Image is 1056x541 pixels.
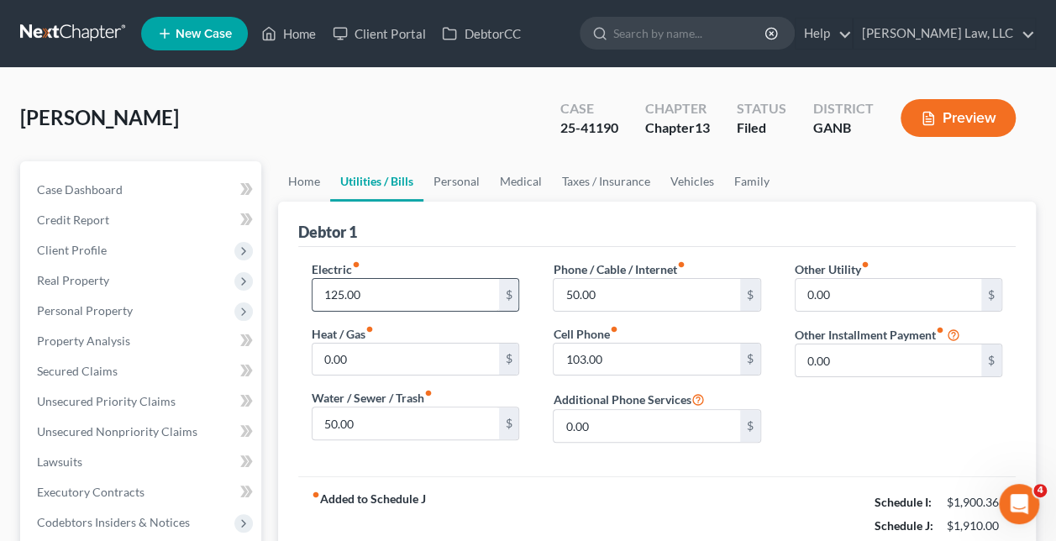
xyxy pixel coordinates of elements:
i: fiber_manual_record [424,389,433,397]
a: Utilities / Bills [330,161,423,202]
i: fiber_manual_record [365,325,374,334]
div: Chapter [645,118,710,138]
div: Chapter [645,99,710,118]
span: Unsecured Nonpriority Claims [37,424,197,439]
strong: Schedule I: [875,495,932,509]
span: [PERSON_NAME] [20,105,179,129]
div: Case [560,99,618,118]
div: Filed [737,118,786,138]
input: Search by name... [613,18,767,49]
span: New Case [176,28,232,40]
span: 4 [1033,484,1047,497]
i: fiber_manual_record [609,325,617,334]
span: Codebtors Insiders & Notices [37,515,190,529]
span: Case Dashboard [37,182,123,197]
span: Executory Contracts [37,485,144,499]
a: Home [253,18,324,49]
div: $ [740,279,760,311]
i: fiber_manual_record [352,260,360,269]
span: Personal Property [37,303,133,318]
input: -- [554,344,739,376]
label: Other Installment Payment [795,326,944,344]
i: fiber_manual_record [312,491,320,499]
span: Lawsuits [37,454,82,469]
input: -- [313,279,498,311]
div: Status [737,99,786,118]
label: Other Utility [795,260,869,278]
a: Credit Report [24,205,261,235]
input: -- [796,344,981,376]
a: Executory Contracts [24,477,261,507]
label: Electric [312,260,360,278]
label: Phone / Cable / Internet [553,260,685,278]
a: Help [796,18,852,49]
input: -- [313,407,498,439]
i: fiber_manual_record [676,260,685,269]
div: $ [499,344,519,376]
div: $ [740,344,760,376]
button: Preview [901,99,1016,137]
i: fiber_manual_record [861,260,869,269]
div: Debtor 1 [298,222,357,242]
i: fiber_manual_record [936,326,944,334]
span: Credit Report [37,213,109,227]
a: DebtorCC [433,18,528,49]
a: Unsecured Priority Claims [24,386,261,417]
strong: Schedule J: [875,518,933,533]
a: Lawsuits [24,447,261,477]
a: Vehicles [660,161,724,202]
div: $1,910.00 [947,517,1002,534]
div: $1,900.36 [947,494,1002,511]
iframe: Intercom live chat [999,484,1039,524]
div: GANB [813,118,874,138]
span: Secured Claims [37,364,118,378]
div: $ [740,410,760,442]
a: Client Portal [324,18,433,49]
span: 13 [695,119,710,135]
a: Case Dashboard [24,175,261,205]
label: Heat / Gas [312,325,374,343]
input: -- [554,279,739,311]
input: -- [796,279,981,311]
a: Unsecured Nonpriority Claims [24,417,261,447]
label: Additional Phone Services [553,389,704,409]
span: Client Profile [37,243,107,257]
span: Real Property [37,273,109,287]
div: District [813,99,874,118]
label: Water / Sewer / Trash [312,389,433,407]
input: -- [554,410,739,442]
a: [PERSON_NAME] Law, LLC [854,18,1035,49]
div: $ [981,344,1001,376]
span: Unsecured Priority Claims [37,394,176,408]
input: -- [313,344,498,376]
a: Personal [423,161,490,202]
div: $ [499,279,519,311]
a: Secured Claims [24,356,261,386]
div: $ [981,279,1001,311]
a: Medical [490,161,552,202]
a: Taxes / Insurance [552,161,660,202]
div: $ [499,407,519,439]
a: Family [724,161,780,202]
a: Home [278,161,330,202]
span: Property Analysis [37,334,130,348]
label: Cell Phone [553,325,617,343]
div: 25-41190 [560,118,618,138]
a: Property Analysis [24,326,261,356]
